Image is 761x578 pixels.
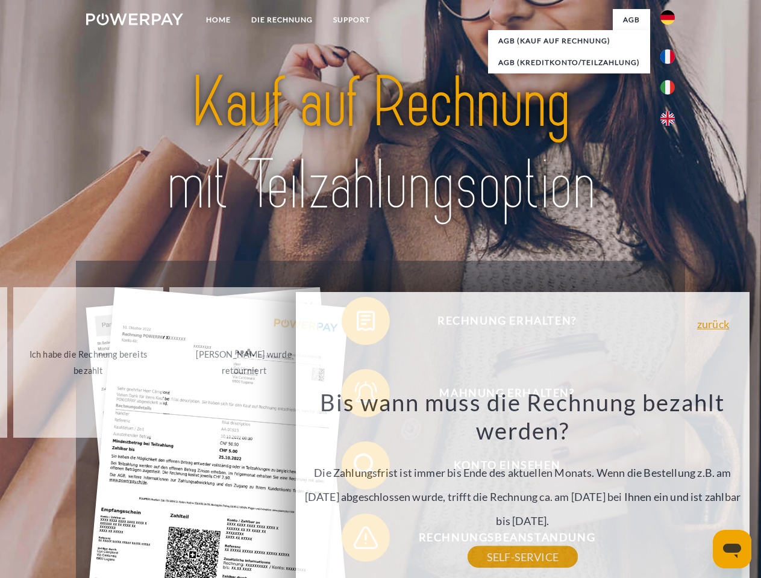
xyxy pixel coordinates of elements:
div: Die Zahlungsfrist ist immer bis Ende des aktuellen Monats. Wenn die Bestellung z.B. am [DATE] abg... [303,388,743,557]
img: title-powerpay_de.svg [115,58,646,231]
a: Home [196,9,241,31]
a: AGB (Kreditkonto/Teilzahlung) [488,52,650,73]
h3: Bis wann muss die Rechnung bezahlt werden? [303,388,743,446]
iframe: Schaltfläche zum Öffnen des Messaging-Fensters [713,530,751,568]
img: it [660,80,675,95]
img: en [660,111,675,126]
a: DIE RECHNUNG [241,9,323,31]
a: SELF-SERVICE [468,546,578,568]
div: Ich habe die Rechnung bereits bezahlt [20,346,156,379]
img: de [660,10,675,25]
a: AGB (Kauf auf Rechnung) [488,30,650,52]
img: fr [660,49,675,64]
a: SUPPORT [323,9,380,31]
div: [PERSON_NAME] wurde retourniert [177,346,312,379]
img: logo-powerpay-white.svg [86,13,183,25]
a: agb [613,9,650,31]
a: zurück [697,319,729,329]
